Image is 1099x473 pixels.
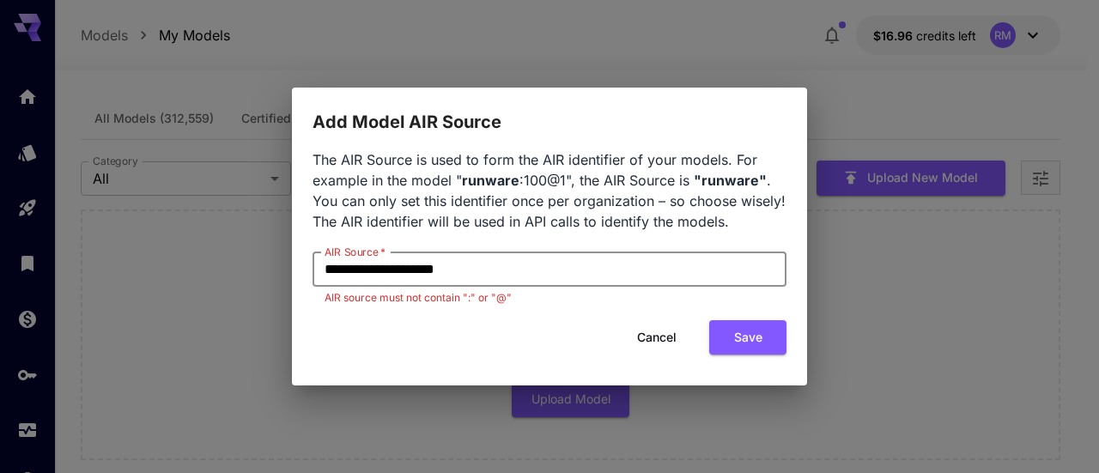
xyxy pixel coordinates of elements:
[313,151,786,230] span: The AIR Source is used to form the AIR identifier of your models. For example in the model " :100...
[292,88,807,136] h2: Add Model AIR Source
[618,320,695,355] button: Cancel
[325,289,774,306] p: AIR source must not contain ":" or "@"
[325,245,386,259] label: AIR Source
[709,320,786,355] button: Save
[462,172,519,189] b: runware
[694,172,767,189] b: "runware"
